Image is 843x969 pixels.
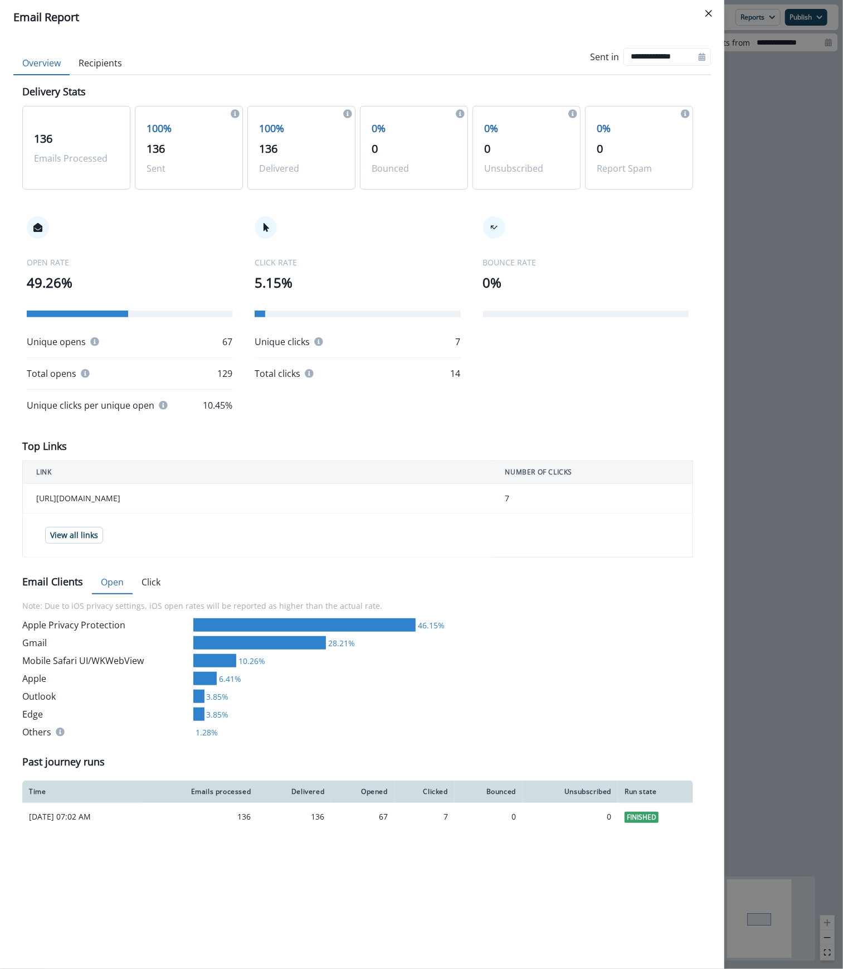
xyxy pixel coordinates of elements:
[27,399,154,412] p: Unique clicks per unique open
[259,162,344,175] p: Delivered
[401,811,448,822] div: 7
[264,811,324,822] div: 136
[92,571,133,594] button: Open
[461,811,516,822] div: 0
[13,52,70,75] button: Overview
[13,9,711,26] div: Email Report
[338,787,387,796] div: Opened
[22,618,189,632] div: Apple Privacy Protection
[484,121,569,136] p: 0%
[147,121,231,136] p: 100%
[50,531,98,540] p: View all links
[700,4,718,22] button: Close
[597,141,603,156] span: 0
[372,162,456,175] p: Bounced
[451,367,461,380] p: 14
[259,121,344,136] p: 100%
[204,709,229,720] div: 3.85%
[70,52,131,75] button: Recipients
[255,367,300,380] p: Total clicks
[22,690,189,703] div: Outlook
[597,121,681,136] p: 0%
[133,571,169,594] button: Click
[27,273,232,293] p: 49.26%
[492,484,693,513] td: 7
[416,619,445,631] div: 46.15%
[217,673,241,685] div: 6.41%
[461,787,516,796] div: Bounced
[259,141,277,156] span: 136
[193,726,218,738] div: 1.28%
[401,787,448,796] div: Clicked
[625,812,659,823] span: Finished
[529,787,611,796] div: Unsubscribed
[29,811,135,822] p: [DATE] 07:02 AM
[27,335,86,348] p: Unique opens
[255,335,310,348] p: Unique clicks
[34,131,52,146] span: 136
[483,273,689,293] p: 0%
[492,461,693,484] th: NUMBER OF CLICKS
[27,256,232,268] p: OPEN RATE
[529,811,611,822] div: 0
[203,399,232,412] p: 10.45%
[264,787,324,796] div: Delivered
[483,256,689,268] p: BOUNCE RATE
[456,335,461,348] p: 7
[484,141,490,156] span: 0
[217,367,232,380] p: 129
[255,273,460,293] p: 5.15%
[22,672,189,685] div: Apple
[372,141,378,156] span: 0
[625,787,686,796] div: Run state
[372,121,456,136] p: 0%
[148,787,251,796] div: Emails processed
[22,754,105,769] p: Past journey runs
[222,335,232,348] p: 67
[255,256,460,268] p: CLICK RATE
[34,152,119,165] p: Emails Processed
[22,725,189,739] div: Others
[484,162,569,175] p: Unsubscribed
[326,637,355,649] div: 28.21%
[590,50,619,64] p: Sent in
[45,527,103,544] button: View all links
[29,787,135,796] div: Time
[147,162,231,175] p: Sent
[22,636,189,650] div: Gmail
[236,655,265,667] div: 10.26%
[148,811,251,822] div: 136
[204,691,229,702] div: 3.85%
[22,593,693,618] p: Note: Due to iOS privacy settings, iOS open rates will be reported as higher than the actual rate.
[22,439,67,454] p: Top Links
[22,708,189,721] div: Edge
[22,84,86,99] p: Delivery Stats
[23,461,492,484] th: LINK
[27,367,76,380] p: Total opens
[597,162,681,175] p: Report Spam
[23,484,492,513] td: [URL][DOMAIN_NAME]
[147,141,165,156] span: 136
[22,654,189,667] div: Mobile Safari UI/WKWebView
[22,574,83,589] p: Email Clients
[338,811,387,822] div: 67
